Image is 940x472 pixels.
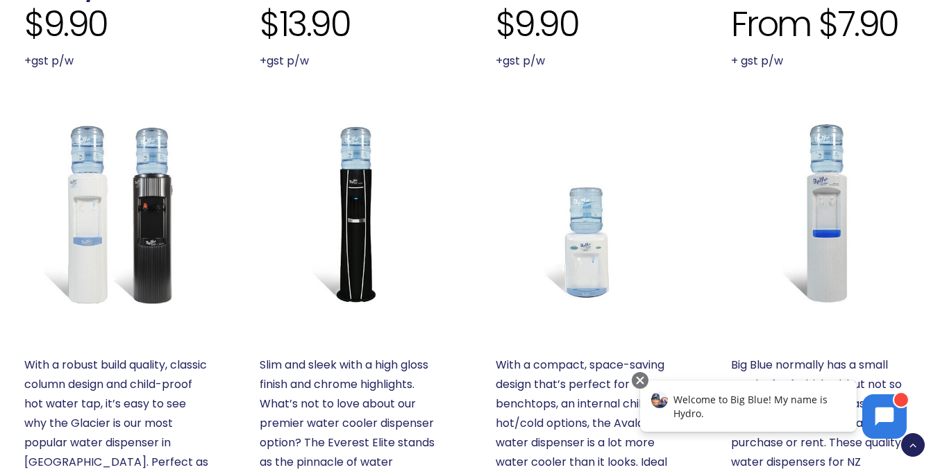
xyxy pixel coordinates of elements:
[24,3,108,45] span: $9.90
[496,121,680,305] a: Avalanche
[24,121,209,305] a: Fill your own Glacier
[731,121,916,305] a: Refurbished
[731,51,916,71] p: + gst p/w
[731,3,898,45] span: From $7.90
[24,51,209,71] p: +gst p/w
[496,3,579,45] span: $9.90
[260,3,350,45] span: $13.90
[260,121,444,305] a: Fill your own Everest Elite
[496,51,680,71] p: +gst p/w
[626,369,921,453] iframe: Chatbot
[260,51,444,71] p: +gst p/w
